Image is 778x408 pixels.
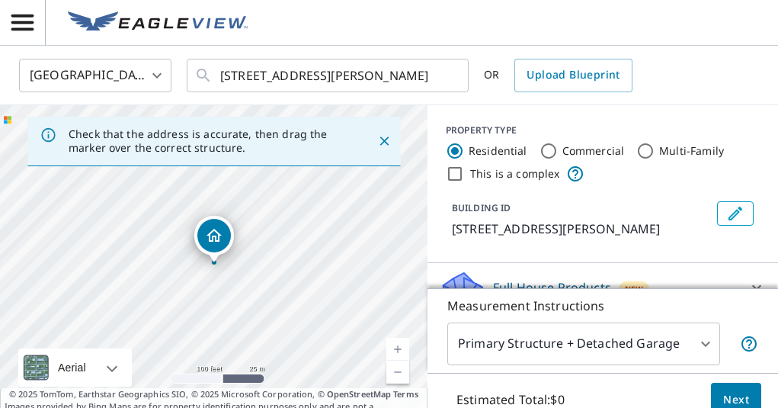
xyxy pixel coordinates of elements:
a: Current Level 18, Zoom In [386,338,409,361]
span: Upload Blueprint [527,66,620,85]
p: Check that the address is accurate, then drag the marker over the correct structure. [69,127,350,155]
span: © 2025 TomTom, Earthstar Geographics SIO, © 2025 Microsoft Corporation, © [9,388,418,401]
a: Terms [393,388,418,400]
img: EV Logo [68,11,248,34]
label: Commercial [562,143,625,159]
a: Current Level 18, Zoom Out [386,361,409,384]
button: Close [374,131,394,151]
span: Your report will include the primary structure and a detached garage if one exists. [740,335,758,353]
p: [STREET_ADDRESS][PERSON_NAME] [452,220,711,238]
div: [GEOGRAPHIC_DATA] [19,54,171,97]
label: Residential [469,143,527,159]
p: Measurement Instructions [447,297,758,315]
span: New [625,283,643,295]
button: Edit building 1 [717,201,754,226]
div: OR [484,59,632,92]
p: Full House Products [493,278,611,297]
div: Aerial [53,349,91,387]
a: OpenStreetMap [327,388,391,400]
div: Full House ProductsNew [440,269,766,306]
a: EV Logo [59,2,257,43]
a: Upload Blueprint [514,59,632,92]
label: Multi-Family [659,143,724,159]
div: Primary Structure + Detached Garage [447,323,720,365]
div: Dropped pin, building 1, Residential property, 13 Morris Pl Oceanport, NJ 07757 [194,216,234,263]
div: PROPERTY TYPE [446,124,760,137]
input: Search by address or latitude-longitude [220,54,437,97]
label: This is a complex [470,166,560,182]
p: BUILDING ID [452,201,511,214]
div: Aerial [18,349,132,387]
